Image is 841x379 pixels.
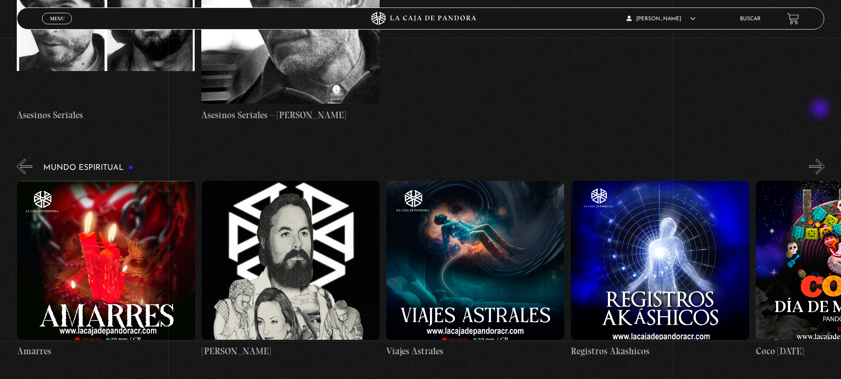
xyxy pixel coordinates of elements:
span: Menu [50,16,64,21]
button: Previous [17,159,32,174]
a: View your shopping cart [787,13,799,25]
a: Amarres [17,181,195,358]
h4: Viajes Astrales [386,344,564,358]
h3: Mundo Espiritual [43,164,133,172]
h4: Asesinos Seriales – [PERSON_NAME] [201,108,379,122]
h4: Amarres [17,344,195,358]
a: Buscar [740,16,761,22]
a: [PERSON_NAME] [202,181,380,358]
button: Next [809,159,825,174]
span: Cerrar [47,23,68,30]
h4: Asesinos Seriales [17,108,195,122]
a: Viajes Astrales [386,181,564,358]
a: Registros Akashicos [571,181,749,358]
h4: Registros Akashicos [571,344,749,358]
h4: [PERSON_NAME] [202,344,380,358]
span: [PERSON_NAME] [626,16,695,22]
